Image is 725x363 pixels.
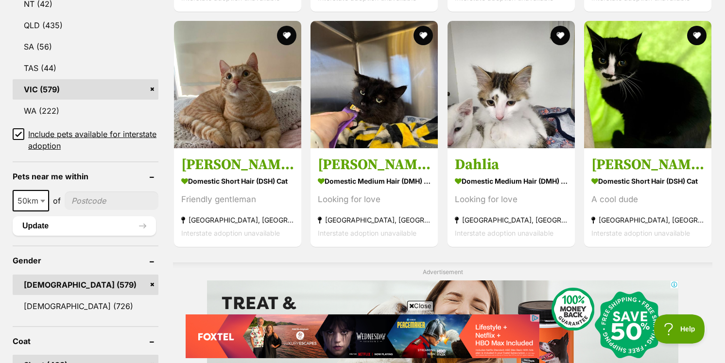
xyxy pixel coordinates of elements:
[318,156,431,174] h3: [PERSON_NAME]
[584,148,711,247] a: [PERSON_NAME]**2nd Chance Cat Rescue Domestic Short Hair (DSH) Cat A cool dude [GEOGRAPHIC_DATA],...
[65,191,158,210] input: postcode
[13,79,158,100] a: VIC (579)
[591,213,704,226] strong: [GEOGRAPHIC_DATA], [GEOGRAPHIC_DATA]
[13,296,158,316] a: [DEMOGRAPHIC_DATA] (726)
[53,195,61,207] span: of
[181,174,294,188] strong: Domestic Short Hair (DSH) Cat
[591,174,704,188] strong: Domestic Short Hair (DSH) Cat
[13,275,158,295] a: [DEMOGRAPHIC_DATA] (579)
[181,213,294,226] strong: [GEOGRAPHIC_DATA], [GEOGRAPHIC_DATA]
[455,229,553,237] span: Interstate adoption unavailable
[13,216,156,236] button: Update
[455,193,568,206] div: Looking for love
[13,172,158,181] header: Pets near me within
[591,193,704,206] div: A cool dude
[407,301,433,311] span: Close
[28,128,158,152] span: Include pets available for interstate adoption
[13,36,158,57] a: SA (56)
[318,229,416,237] span: Interstate adoption unavailable
[174,148,301,247] a: [PERSON_NAME] Domestic Short Hair (DSH) Cat Friendly gentleman [GEOGRAPHIC_DATA], [GEOGRAPHIC_DAT...
[455,213,568,226] strong: [GEOGRAPHIC_DATA], [GEOGRAPHIC_DATA]
[13,101,158,121] a: WA (222)
[455,156,568,174] h3: Dahlia
[13,128,158,152] a: Include pets available for interstate adoption
[455,174,568,188] strong: Domestic Medium Hair (DMH) Cat
[448,148,575,247] a: Dahlia Domestic Medium Hair (DMH) Cat Looking for love [GEOGRAPHIC_DATA], [GEOGRAPHIC_DATA] Inter...
[277,26,296,45] button: favourite
[181,156,294,174] h3: [PERSON_NAME]
[311,21,438,148] img: Ernie - Domestic Medium Hair (DMH) Cat
[174,21,301,148] img: Georgie - Domestic Short Hair (DSH) Cat
[318,213,431,226] strong: [GEOGRAPHIC_DATA], [GEOGRAPHIC_DATA]
[414,26,433,45] button: favourite
[318,174,431,188] strong: Domestic Medium Hair (DMH) Cat
[181,193,294,206] div: Friendly gentleman
[13,256,158,265] header: Gender
[181,229,280,237] span: Interstate adoption unavailable
[687,26,707,45] button: favourite
[311,148,438,247] a: [PERSON_NAME] Domestic Medium Hair (DMH) Cat Looking for love [GEOGRAPHIC_DATA], [GEOGRAPHIC_DATA...
[13,190,49,211] span: 50km
[186,314,539,358] iframe: Advertisement
[584,21,711,148] img: Johnny Cash**2nd Chance Cat Rescue - Domestic Short Hair (DSH) Cat
[591,229,690,237] span: Interstate adoption unavailable
[14,194,48,207] span: 50km
[591,156,704,174] h3: [PERSON_NAME]**2nd Chance Cat Rescue
[448,21,575,148] img: Dahlia - Domestic Medium Hair (DMH) Cat
[654,314,706,344] iframe: Help Scout Beacon - Open
[13,15,158,35] a: QLD (435)
[13,58,158,78] a: TAS (44)
[13,337,158,346] header: Coat
[318,193,431,206] div: Looking for love
[551,26,570,45] button: favourite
